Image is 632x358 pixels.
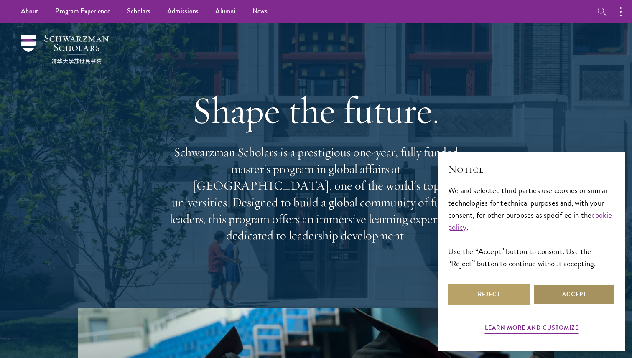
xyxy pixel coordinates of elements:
button: Learn more and customize [485,322,579,335]
p: Schwarzman Scholars is a prestigious one-year, fully funded master’s program in global affairs at... [166,144,466,244]
button: Accept [533,284,615,305]
div: We and selected third parties use cookies or similar technologies for technical purposes and, wit... [448,184,615,269]
a: cookie policy [448,209,612,233]
button: Reject [448,284,530,305]
img: Schwarzman Scholars [21,35,109,64]
h1: Shape the future. [166,87,466,134]
h2: Notice [448,162,615,176]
